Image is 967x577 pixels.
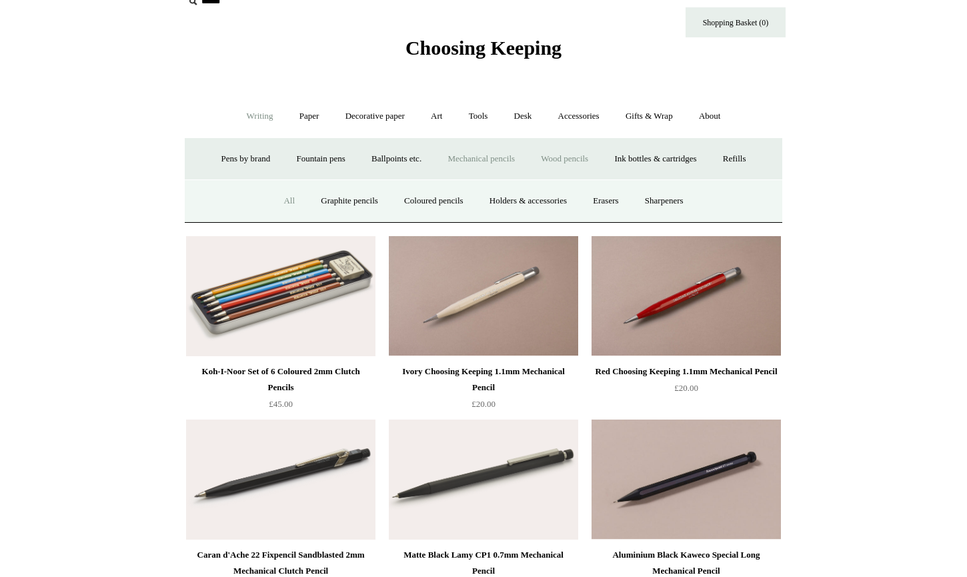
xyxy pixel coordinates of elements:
[389,236,578,356] a: Ivory Choosing Keeping 1.1mm Mechanical Pencil Ivory Choosing Keeping 1.1mm Mechanical Pencil
[419,99,454,134] a: Art
[389,364,578,418] a: Ivory Choosing Keeping 1.1mm Mechanical Pencil £20.00
[269,399,293,409] span: £45.00
[389,420,578,540] img: Matte Black Lamy CP1 0.7mm Mechanical Pencil
[477,183,579,219] a: Holders & accessories
[614,99,685,134] a: Gifts & Wrap
[529,141,600,177] a: Wood pencils
[592,236,781,356] a: Red Choosing Keeping 1.1mm Mechanical Pencil Red Choosing Keeping 1.1mm Mechanical Pencil
[186,236,375,356] a: Koh-I-Noor Set of 6 Coloured 2mm Clutch Pencils Koh-I-Noor Set of 6 Coloured 2mm Clutch Pencils
[405,37,562,59] span: Choosing Keeping
[595,364,778,380] div: Red Choosing Keeping 1.1mm Mechanical Pencil
[546,99,612,134] a: Accessories
[711,141,758,177] a: Refills
[235,99,285,134] a: Writing
[389,236,578,356] img: Ivory Choosing Keeping 1.1mm Mechanical Pencil
[674,383,698,393] span: £20.00
[581,183,630,219] a: Erasers
[309,183,390,219] a: Graphite pencils
[686,7,786,37] a: Shopping Basket (0)
[186,420,375,540] a: Caran d'Ache 22 Fixpencil Sandblasted 2mm Mechanical Clutch Pencil Caran d'Ache 22 Fixpencil Sand...
[633,183,696,219] a: Sharpeners
[189,364,372,396] div: Koh-I-Noor Set of 6 Coloured 2mm Clutch Pencils
[457,99,500,134] a: Tools
[392,183,475,219] a: Coloured pencils
[592,420,781,540] img: Aluminium Black Kaweco Special Long Mechanical Pencil
[333,99,417,134] a: Decorative paper
[405,47,562,57] a: Choosing Keeping
[592,236,781,356] img: Red Choosing Keeping 1.1mm Mechanical Pencil
[502,99,544,134] a: Desk
[271,183,307,219] a: All
[592,364,781,418] a: Red Choosing Keeping 1.1mm Mechanical Pencil £20.00
[287,99,331,134] a: Paper
[392,364,575,396] div: Ivory Choosing Keeping 1.1mm Mechanical Pencil
[687,99,733,134] a: About
[209,141,283,177] a: Pens by brand
[435,141,527,177] a: Mechanical pencils
[284,141,357,177] a: Fountain pens
[186,364,375,418] a: Koh-I-Noor Set of 6 Coloured 2mm Clutch Pencils £45.00
[602,141,708,177] a: Ink bottles & cartridges
[389,420,578,540] a: Matte Black Lamy CP1 0.7mm Mechanical Pencil Matte Black Lamy CP1 0.7mm Mechanical Pencil
[592,420,781,540] a: Aluminium Black Kaweco Special Long Mechanical Pencil Aluminium Black Kaweco Special Long Mechani...
[359,141,433,177] a: Ballpoints etc.
[471,399,496,409] span: £20.00
[186,420,375,540] img: Caran d'Ache 22 Fixpencil Sandblasted 2mm Mechanical Clutch Pencil
[186,236,375,356] img: Koh-I-Noor Set of 6 Coloured 2mm Clutch Pencils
